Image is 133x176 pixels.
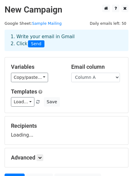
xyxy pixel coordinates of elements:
a: Copy/paste... [11,73,48,82]
a: Templates [11,88,37,95]
span: Send [28,40,44,48]
a: Daily emails left: 50 [88,21,128,26]
h5: Email column [71,64,122,70]
h2: New Campaign [5,5,128,15]
button: Save [44,97,60,107]
span: Daily emails left: 50 [88,20,128,27]
div: 1. Write your email in Gmail 2. Click [6,33,127,47]
h5: Variables [11,64,62,70]
a: Load... [11,97,34,107]
h5: Recipients [11,123,122,129]
a: Sample Mailing [32,21,61,26]
small: Google Sheet: [5,21,62,26]
div: Loading... [11,123,122,138]
h5: Advanced [11,154,122,161]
